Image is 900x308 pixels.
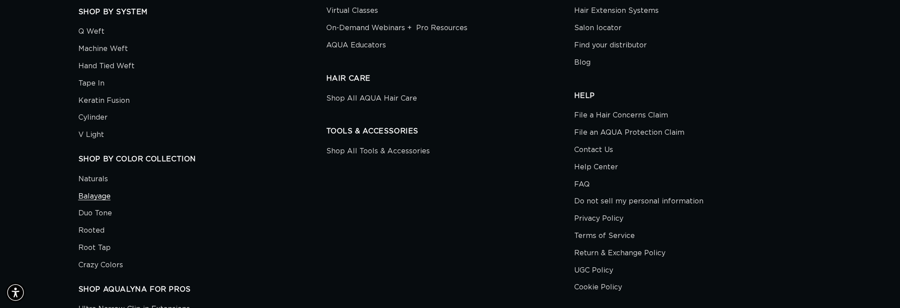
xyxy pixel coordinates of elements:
a: Hair Extension Systems [574,2,659,19]
a: File an AQUA Protection Claim [574,124,684,141]
a: Find your distributor [574,37,647,54]
a: Rooted [78,222,104,239]
a: File a Hair Concerns Claim [574,109,668,124]
a: Cylinder [78,109,108,126]
a: Hand Tied Weft [78,58,135,75]
a: Terms of Service [574,227,635,245]
a: Balayage [78,188,111,205]
a: Naturals [78,173,108,188]
a: Root Tap [78,239,111,257]
div: Accessibility Menu [6,283,25,302]
a: Shop All AQUA Hair Care [326,92,417,107]
a: Cookie Policy [574,279,622,296]
a: Duo Tone [78,205,112,222]
a: FAQ [574,176,590,193]
h2: TOOLS & ACCESSORIES [326,127,574,136]
a: Shop All Tools & Accessories [326,145,430,160]
a: Crazy Colors [78,257,123,274]
a: UGC Policy [574,262,613,279]
a: Machine Weft [78,40,128,58]
a: Tape In [78,75,104,92]
a: AQUA Educators [326,37,386,54]
h2: SHOP BY SYSTEM [78,8,326,17]
a: Do not sell my personal information [574,193,703,210]
a: Help Center [574,159,618,176]
a: Salon locator [574,19,622,37]
h2: SHOP AQUALYNA FOR PROS [78,285,326,294]
a: V Light [78,126,104,144]
a: Return & Exchange Policy [574,245,665,262]
a: On-Demand Webinars + Pro Resources [326,19,467,37]
h2: HELP [574,91,822,101]
a: Blog [574,54,591,71]
a: Contact Us [574,141,613,159]
iframe: Chat Widget [856,265,900,308]
a: Q Weft [78,25,104,40]
h2: HAIR CARE [326,74,574,83]
a: Keratin Fusion [78,92,130,109]
h2: SHOP BY COLOR COLLECTION [78,155,326,164]
a: Virtual Classes [326,2,378,19]
a: Privacy Policy [574,210,623,227]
